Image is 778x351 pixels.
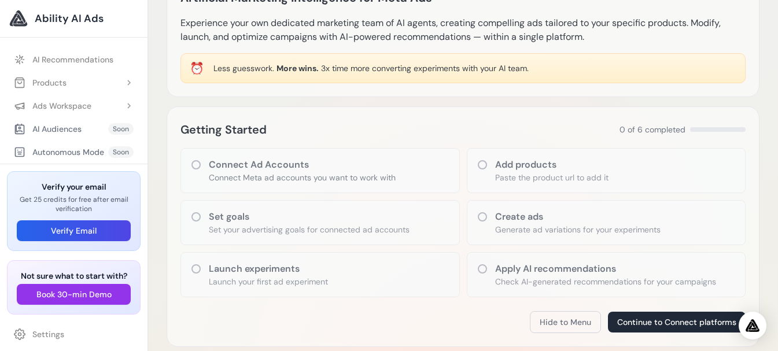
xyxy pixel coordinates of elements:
[17,270,131,282] h3: Not sure what to start with?
[14,100,91,112] div: Ads Workspace
[209,262,328,276] h3: Launch experiments
[108,123,134,135] span: Soon
[35,10,104,27] span: Ability AI Ads
[321,63,529,73] span: 3x time more converting experiments with your AI team.
[209,172,396,183] p: Connect Meta ad accounts you want to work with
[495,172,609,183] p: Paste the product url to add it
[14,146,104,158] div: Autonomous Mode
[495,276,716,287] p: Check AI-generated recommendations for your campaigns
[495,210,661,224] h3: Create ads
[17,284,131,305] button: Book 30-min Demo
[7,72,141,93] button: Products
[276,63,319,73] span: More wins.
[180,120,267,139] h2: Getting Started
[608,312,746,332] button: Continue to Connect platforms
[209,210,410,224] h3: Set goals
[209,224,410,235] p: Set your advertising goals for connected ad accounts
[180,16,746,44] p: Experience your own dedicated marketing team of AI agents, creating compelling ads tailored to yo...
[17,220,131,241] button: Verify Email
[190,60,204,76] div: ⏰
[495,224,661,235] p: Generate ad variations for your experiments
[17,195,131,213] p: Get 25 credits for free after email verification
[9,9,138,28] a: Ability AI Ads
[209,276,328,287] p: Launch your first ad experiment
[7,95,141,116] button: Ads Workspace
[14,77,67,88] div: Products
[108,146,134,158] span: Soon
[530,311,601,333] button: Hide to Menu
[739,312,766,339] div: Open Intercom Messenger
[7,324,141,345] a: Settings
[14,123,82,135] div: AI Audiences
[213,63,274,73] span: Less guesswork.
[17,181,131,193] h3: Verify your email
[495,158,609,172] h3: Add products
[209,158,396,172] h3: Connect Ad Accounts
[620,124,685,135] span: 0 of 6 completed
[7,49,141,70] a: AI Recommendations
[495,262,716,276] h3: Apply AI recommendations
